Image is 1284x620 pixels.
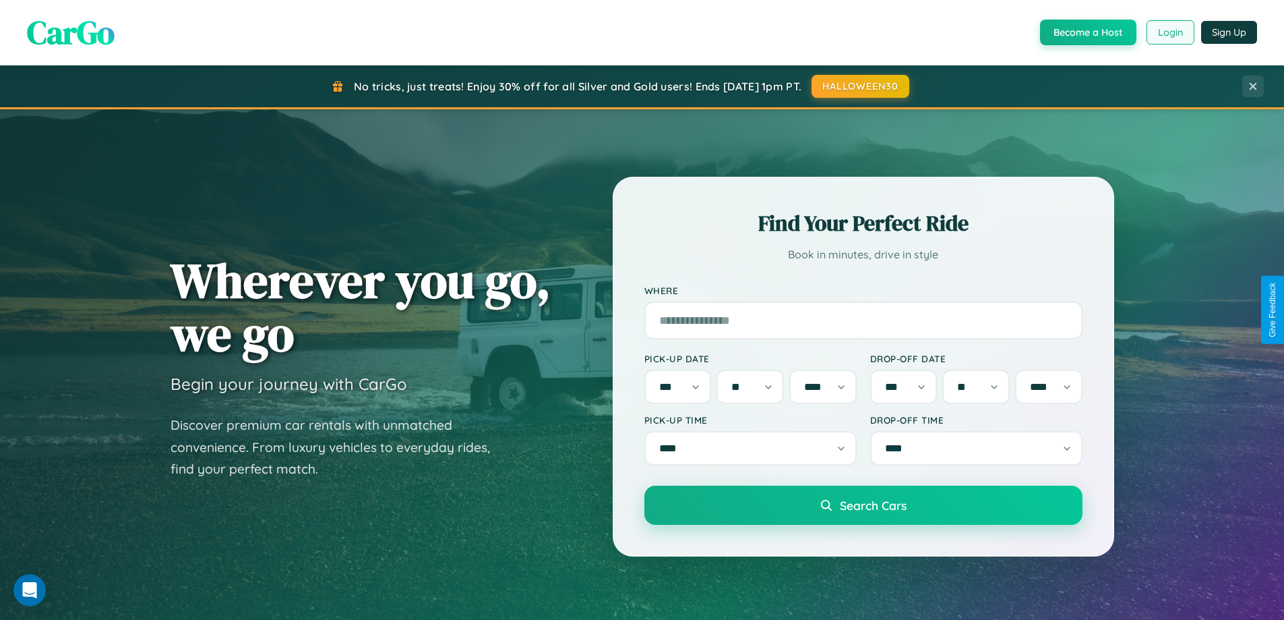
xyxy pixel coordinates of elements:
[171,374,407,394] h3: Begin your journey with CarGo
[812,75,909,98] button: HALLOWEEN30
[1147,20,1194,45] button: Login
[13,574,46,607] iframe: Intercom live chat
[171,254,551,360] h1: Wherever you go, we go
[27,10,115,55] span: CarGo
[870,353,1082,364] label: Drop-off Date
[1040,20,1136,45] button: Become a Host
[1268,283,1277,337] div: Give Feedback
[870,414,1082,426] label: Drop-off Time
[644,245,1082,264] p: Book in minutes, drive in style
[644,486,1082,525] button: Search Cars
[644,208,1082,238] h2: Find Your Perfect Ride
[1201,21,1257,44] button: Sign Up
[840,498,907,513] span: Search Cars
[354,80,801,93] span: No tricks, just treats! Enjoy 30% off for all Silver and Gold users! Ends [DATE] 1pm PT.
[644,414,857,426] label: Pick-up Time
[644,285,1082,296] label: Where
[644,353,857,364] label: Pick-up Date
[171,414,508,480] p: Discover premium car rentals with unmatched convenience. From luxury vehicles to everyday rides, ...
